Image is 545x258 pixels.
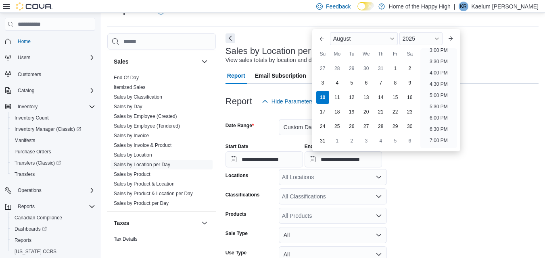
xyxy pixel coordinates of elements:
[15,186,95,195] span: Operations
[226,172,248,179] label: Locations
[331,62,344,75] div: day-28
[114,75,139,80] a: End Of Day
[114,94,162,100] span: Sales by Classification
[114,104,142,109] a: Sales by Day
[389,2,451,11] p: Home of the Happy High
[389,120,402,133] div: day-29
[459,2,468,11] div: Kaelum Rudy
[15,137,35,144] span: Manifests
[2,101,98,112] button: Inventory
[305,143,326,150] label: End Date
[114,142,171,149] span: Sales by Invoice & Product
[271,97,314,105] span: Hide Parameters
[8,223,98,235] a: Dashboards
[11,224,50,234] a: Dashboards
[426,45,451,55] li: 3:00 PM
[114,85,146,90] a: Itemized Sales
[15,226,47,232] span: Dashboards
[389,91,402,104] div: day-15
[444,32,457,45] button: Next month
[15,171,35,178] span: Transfers
[8,112,98,124] button: Inventory Count
[226,211,246,217] label: Products
[403,134,416,147] div: day-6
[114,219,129,227] h3: Taxes
[15,126,81,132] span: Inventory Manager (Classic)
[2,68,98,80] button: Customers
[316,91,329,104] div: day-10
[360,120,373,133] div: day-27
[11,247,60,256] a: [US_STATE] CCRS
[11,113,95,123] span: Inventory Count
[330,32,398,45] div: Button. Open the month selector. August is currently selected.
[316,62,329,75] div: day-27
[114,58,198,66] button: Sales
[403,120,416,133] div: day-30
[333,35,351,42] span: August
[18,54,30,61] span: Users
[345,105,358,118] div: day-19
[15,202,95,211] span: Reports
[18,38,31,45] span: Home
[376,193,382,200] button: Open list of options
[374,47,387,60] div: Th
[18,187,42,194] span: Operations
[11,147,54,157] a: Purchase Orders
[15,215,62,221] span: Canadian Compliance
[360,47,373,60] div: We
[8,135,98,146] button: Manifests
[114,123,180,129] span: Sales by Employee (Tendered)
[426,102,451,111] li: 5:30 PM
[360,134,373,147] div: day-3
[11,213,65,223] a: Canadian Compliance
[357,10,358,11] span: Dark Mode
[15,69,95,79] span: Customers
[426,68,451,78] li: 4:00 PM
[345,134,358,147] div: day-2
[11,213,95,223] span: Canadian Compliance
[316,120,329,133] div: day-24
[18,103,38,110] span: Inventory
[15,115,49,121] span: Inventory Count
[374,62,387,75] div: day-31
[15,53,33,62] button: Users
[15,202,38,211] button: Reports
[403,35,415,42] span: 2025
[114,181,175,187] span: Sales by Product & Location
[360,62,373,75] div: day-30
[316,47,329,60] div: Su
[357,2,374,10] input: Dark Mode
[389,62,402,75] div: day-1
[331,134,344,147] div: day-1
[15,53,95,62] span: Users
[345,62,358,75] div: day-29
[345,120,358,133] div: day-26
[426,124,451,134] li: 6:30 PM
[200,57,209,66] button: Sales
[426,113,451,123] li: 6:00 PM
[114,200,169,206] a: Sales by Product per Day
[18,71,41,78] span: Customers
[316,134,329,147] div: day-31
[316,76,329,89] div: day-3
[114,200,169,206] span: Sales by Product per Day
[2,185,98,196] button: Operations
[114,58,129,66] h3: Sales
[114,142,171,148] a: Sales by Invoice & Product
[11,136,38,145] a: Manifests
[8,212,98,223] button: Canadian Compliance
[11,136,95,145] span: Manifests
[2,52,98,63] button: Users
[15,102,41,111] button: Inventory
[399,32,443,45] div: Button. Open the year selector. 2025 is currently selected.
[403,47,416,60] div: Sa
[15,86,38,95] button: Catalog
[114,236,138,242] a: Tax Details
[326,2,351,10] span: Feedback
[472,2,539,11] p: Kaelum [PERSON_NAME]
[114,162,170,167] a: Sales by Location per Day
[454,2,455,11] p: |
[389,76,402,89] div: day-8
